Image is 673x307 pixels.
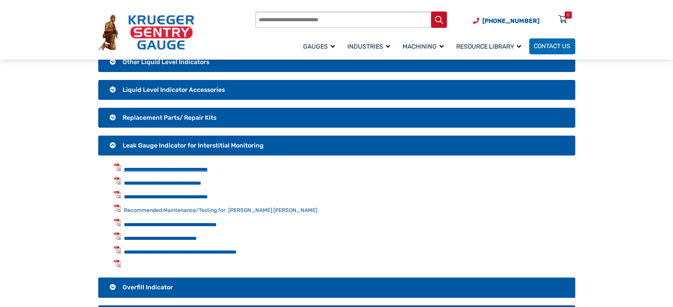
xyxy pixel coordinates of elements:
[98,15,194,50] img: Krueger Sentry Gauge
[303,43,335,50] span: Gauges
[343,37,398,55] a: Industries
[299,37,343,55] a: Gauges
[534,43,570,50] span: Contact Us
[398,37,452,55] a: Machining
[452,37,529,55] a: Resource Library
[456,43,521,50] span: Resource Library
[123,86,225,94] span: Liquid Level Indicator Accessories
[567,11,569,19] div: 0
[123,142,264,149] span: Leak Gauge Indicator for Interstitial Monitoring
[473,16,539,26] a: Phone Number (920) 434-8860
[403,43,444,50] span: Machining
[123,58,209,66] span: Other Liquid Level Indicators
[123,284,173,291] span: Overfill Indicator
[124,207,317,213] a: Recommended Maintenance/Testing for [PERSON_NAME] [PERSON_NAME]
[123,114,216,121] span: Replacement Parts/ Repair Kits
[529,38,575,54] a: Contact Us
[347,43,390,50] span: Industries
[482,17,539,25] span: [PHONE_NUMBER]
